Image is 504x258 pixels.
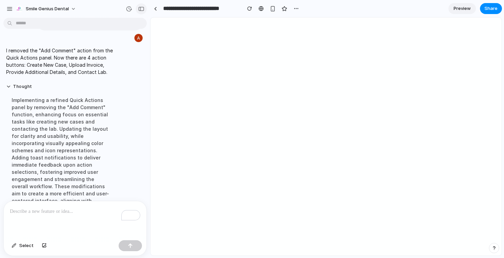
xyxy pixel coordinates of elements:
button: Smile Genius Dental [13,3,80,14]
button: Share [480,3,502,14]
span: Preview [454,5,471,12]
button: Select [8,240,37,251]
span: Smile Genius Dental [26,5,69,12]
div: To enrich screen reader interactions, please activate Accessibility in Grammarly extension settings [4,201,146,237]
a: Preview [448,3,476,14]
span: Select [19,242,34,249]
p: I removed the "Add Comment" action from the Quick Actions panel. Now there are 4 action buttons: ... [6,47,118,76]
div: Implementing a refined Quick Actions panel by removing the "Add Comment" function, enhancing focu... [6,92,118,223]
span: Share [484,5,497,12]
